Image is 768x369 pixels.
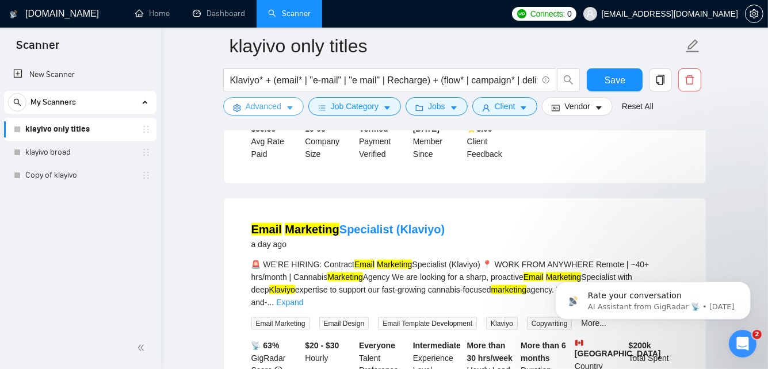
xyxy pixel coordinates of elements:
[406,97,468,116] button: folderJobscaret-down
[538,257,768,338] iframe: Intercom notifications message
[25,141,135,164] a: klayivo broad
[246,100,281,113] span: Advanced
[413,341,461,350] b: Intermediate
[729,330,756,358] iframe: Intercom live chat
[678,68,701,91] button: delete
[359,341,395,350] b: Everyone
[411,122,465,160] div: Member Since
[318,103,326,112] span: bars
[746,9,763,18] span: setting
[10,5,18,24] img: logo
[521,341,566,363] b: More than 6 months
[193,9,245,18] a: dashboardDashboard
[415,103,423,112] span: folder
[587,68,643,91] button: Save
[575,339,661,358] b: [GEOGRAPHIC_DATA]
[383,103,391,112] span: caret-down
[450,103,458,112] span: caret-down
[530,7,565,20] span: Connects:
[465,122,519,160] div: Client Feedback
[327,272,362,282] mark: Marketing
[303,122,357,160] div: Company Size
[25,164,135,187] a: Copy of klayivo
[308,97,401,116] button: barsJob Categorycaret-down
[524,272,544,282] mark: Email
[331,100,379,113] span: Job Category
[629,341,651,350] b: $ 200k
[586,10,594,18] span: user
[268,9,311,18] a: searchScanner
[230,73,537,87] input: Search Freelance Jobs...
[251,317,310,330] span: Email Marketing
[745,9,763,18] a: setting
[649,75,671,85] span: copy
[223,97,304,116] button: settingAdvancedcaret-down
[25,118,135,141] a: klayivo only titles
[622,100,654,113] a: Reset All
[233,103,241,112] span: setting
[9,98,26,106] span: search
[495,100,515,113] span: Client
[542,76,550,84] span: info-circle
[575,339,583,347] img: 🇨🇦
[745,5,763,23] button: setting
[752,330,762,339] span: 2
[472,97,538,116] button: userClientcaret-down
[251,341,280,350] b: 📡 63%
[4,91,156,187] li: My Scanners
[305,341,339,350] b: $20 - $30
[552,103,560,112] span: idcard
[517,9,526,18] img: upwork-logo.png
[467,341,513,363] b: More than 30 hrs/week
[269,285,295,294] mark: Klaviyo
[4,63,156,86] li: New Scanner
[142,148,151,157] span: holder
[357,122,411,160] div: Payment Verified
[7,37,68,61] span: Scanner
[557,75,579,85] span: search
[249,122,303,160] div: Avg Rate Paid
[276,298,303,307] a: Expand
[251,223,282,236] mark: Email
[564,100,590,113] span: Vendor
[685,39,700,53] span: edit
[319,317,369,330] span: Email Design
[286,103,294,112] span: caret-down
[135,9,170,18] a: homeHome
[142,125,151,134] span: holder
[491,285,526,294] mark: marketing
[557,68,580,91] button: search
[605,73,625,87] span: Save
[142,171,151,180] span: holder
[527,317,572,330] span: Copywriting
[595,103,603,112] span: caret-down
[482,103,490,112] span: user
[230,32,683,60] input: Scanner name...
[268,298,274,307] span: ...
[137,342,148,353] span: double-left
[251,258,678,309] div: 🚨 WE’RE HIRING: Contract Specialist (Klaviyo) 📍 WORK FROM ANYWHERE Remote | ~40+ hrs/month | Cann...
[285,223,339,236] mark: Marketing
[13,63,147,86] a: New Scanner
[8,93,26,112] button: search
[378,317,477,330] span: Email Template Development
[251,223,445,236] a: Email MarketingSpecialist (Klaviyo)
[567,7,572,20] span: 0
[30,91,76,114] span: My Scanners
[486,317,518,330] span: Klaviyo
[519,103,528,112] span: caret-down
[679,75,701,85] span: delete
[428,100,445,113] span: Jobs
[251,237,445,251] div: a day ago
[354,260,375,269] mark: Email
[649,68,672,91] button: copy
[542,97,612,116] button: idcardVendorcaret-down
[377,260,412,269] mark: Marketing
